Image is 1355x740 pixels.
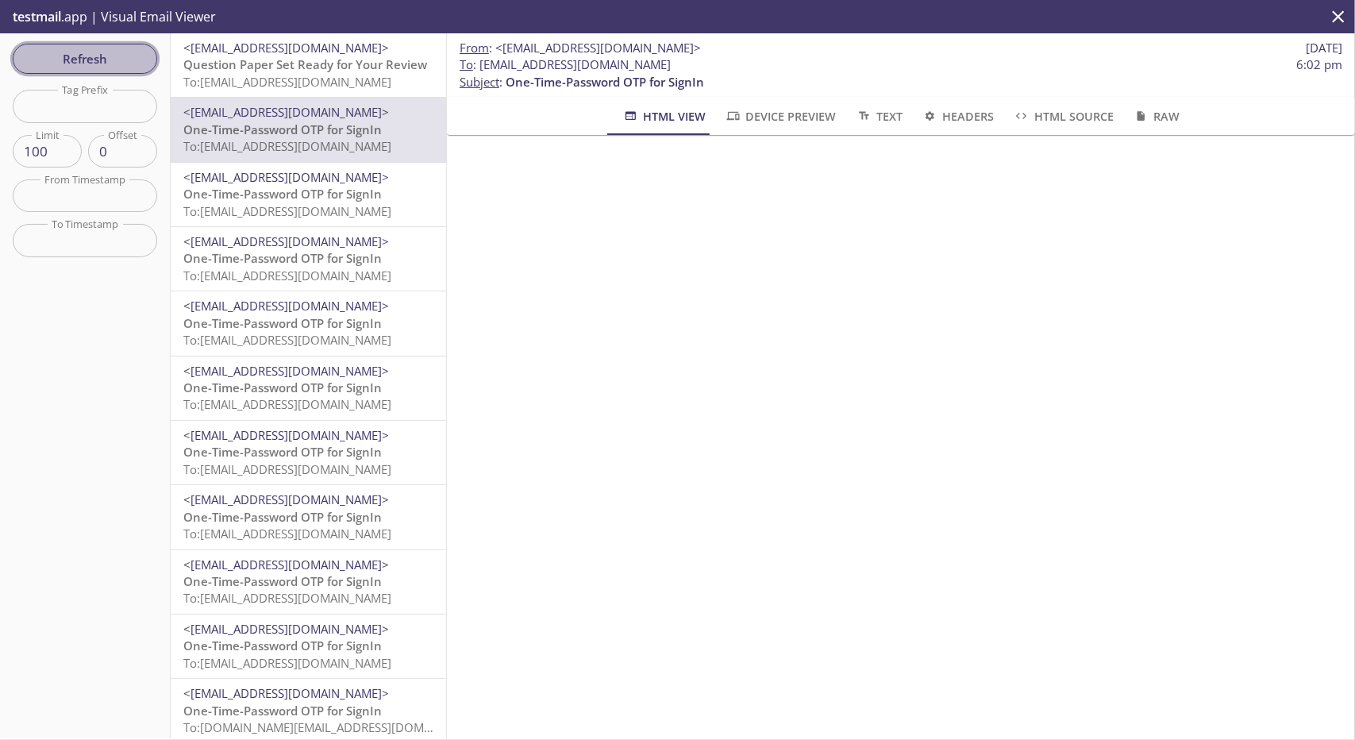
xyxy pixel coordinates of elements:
div: <[EMAIL_ADDRESS][DOMAIN_NAME]>One-Time-Password OTP for SignInTo:[EMAIL_ADDRESS][DOMAIN_NAME] [171,98,446,161]
span: To: [EMAIL_ADDRESS][DOMAIN_NAME] [183,396,391,412]
span: [DATE] [1306,40,1342,56]
p: : [460,56,1342,91]
span: To: [DOMAIN_NAME][EMAIL_ADDRESS][DOMAIN_NAME] [183,719,485,735]
span: <[EMAIL_ADDRESS][DOMAIN_NAME]> [183,621,389,637]
div: <[EMAIL_ADDRESS][DOMAIN_NAME]>One-Time-Password OTP for SignInTo:[EMAIL_ADDRESS][DOMAIN_NAME] [171,291,446,355]
div: <[EMAIL_ADDRESS][DOMAIN_NAME]>One-Time-Password OTP for SignInTo:[EMAIL_ADDRESS][DOMAIN_NAME] [171,485,446,549]
div: <[EMAIL_ADDRESS][DOMAIN_NAME]>One-Time-Password OTP for SignInTo:[EMAIL_ADDRESS][DOMAIN_NAME] [171,357,446,420]
span: To: [EMAIL_ADDRESS][DOMAIN_NAME] [183,526,391,542]
span: To: [EMAIL_ADDRESS][DOMAIN_NAME] [183,74,391,90]
span: To: [EMAIL_ADDRESS][DOMAIN_NAME] [183,268,391,283]
span: To [460,56,473,72]
span: One-Time-Password OTP for SignIn [183,186,382,202]
button: Refresh [13,44,157,74]
span: <[EMAIL_ADDRESS][DOMAIN_NAME]> [183,363,389,379]
span: <[EMAIL_ADDRESS][DOMAIN_NAME]> [183,40,389,56]
div: <[EMAIL_ADDRESS][DOMAIN_NAME]>One-Time-Password OTP for SignInTo:[EMAIL_ADDRESS][DOMAIN_NAME] [171,550,446,614]
span: <[EMAIL_ADDRESS][DOMAIN_NAME]> [183,233,389,249]
span: To: [EMAIL_ADDRESS][DOMAIN_NAME] [183,655,391,671]
span: HTML Source [1013,106,1113,126]
span: To: [EMAIL_ADDRESS][DOMAIN_NAME] [183,461,391,477]
span: <[EMAIL_ADDRESS][DOMAIN_NAME]> [183,685,389,701]
span: <[EMAIL_ADDRESS][DOMAIN_NAME]> [183,104,389,120]
span: One-Time-Password OTP for SignIn [183,573,382,589]
span: One-Time-Password OTP for SignIn [183,638,382,653]
span: HTML View [622,106,706,126]
span: One-Time-Password OTP for SignIn [183,703,382,719]
span: One-Time-Password OTP for SignIn [183,509,382,525]
span: From [460,40,489,56]
span: One-Time-Password OTP for SignIn [183,250,382,266]
div: <[EMAIL_ADDRESS][DOMAIN_NAME]>One-Time-Password OTP for SignInTo:[EMAIL_ADDRESS][DOMAIN_NAME] [171,421,446,484]
span: : [460,40,701,56]
span: One-Time-Password OTP for SignIn [183,444,382,460]
div: <[EMAIL_ADDRESS][DOMAIN_NAME]>One-Time-Password OTP for SignInTo:[EMAIL_ADDRESS][DOMAIN_NAME] [171,615,446,678]
span: <[EMAIL_ADDRESS][DOMAIN_NAME]> [183,557,389,572]
span: Text [856,106,903,126]
span: 6:02 pm [1296,56,1342,73]
span: To: [EMAIL_ADDRESS][DOMAIN_NAME] [183,332,391,348]
span: To: [EMAIL_ADDRESS][DOMAIN_NAME] [183,590,391,606]
span: <[EMAIL_ADDRESS][DOMAIN_NAME]> [495,40,701,56]
div: <[EMAIL_ADDRESS][DOMAIN_NAME]>One-Time-Password OTP for SignInTo:[EMAIL_ADDRESS][DOMAIN_NAME] [171,163,446,226]
span: Headers [922,106,994,126]
span: One-Time-Password OTP for SignIn [506,74,704,90]
span: <[EMAIL_ADDRESS][DOMAIN_NAME]> [183,169,389,185]
span: Refresh [25,48,144,69]
span: Device Preview [725,106,836,126]
span: Question Paper Set Ready for Your Review [183,56,427,72]
span: To: [EMAIL_ADDRESS][DOMAIN_NAME] [183,138,391,154]
span: One-Time-Password OTP for SignIn [183,315,382,331]
div: <[EMAIL_ADDRESS][DOMAIN_NAME]>Question Paper Set Ready for Your ReviewTo:[EMAIL_ADDRESS][DOMAIN_N... [171,33,446,97]
span: One-Time-Password OTP for SignIn [183,121,382,137]
span: One-Time-Password OTP for SignIn [183,380,382,395]
div: <[EMAIL_ADDRESS][DOMAIN_NAME]>One-Time-Password OTP for SignInTo:[EMAIL_ADDRESS][DOMAIN_NAME] [171,227,446,291]
span: <[EMAIL_ADDRESS][DOMAIN_NAME]> [183,427,389,443]
span: <[EMAIL_ADDRESS][DOMAIN_NAME]> [183,491,389,507]
span: Subject [460,74,499,90]
span: testmail [13,8,61,25]
span: To: [EMAIL_ADDRESS][DOMAIN_NAME] [183,203,391,219]
span: : [EMAIL_ADDRESS][DOMAIN_NAME] [460,56,671,73]
span: Raw [1133,106,1180,126]
span: <[EMAIL_ADDRESS][DOMAIN_NAME]> [183,298,389,314]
